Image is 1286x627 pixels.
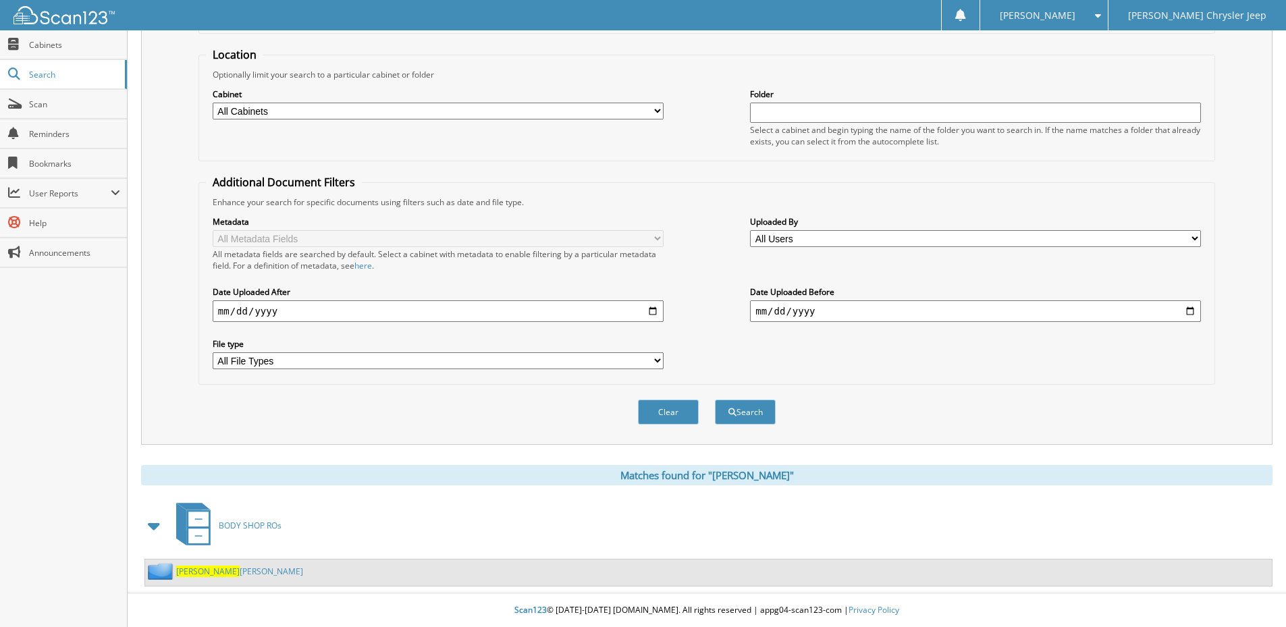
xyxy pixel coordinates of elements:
[128,594,1286,627] div: © [DATE]-[DATE] [DOMAIN_NAME]. All rights reserved | appg04-scan123-com |
[206,69,1208,80] div: Optionally limit your search to a particular cabinet or folder
[176,566,240,577] span: [PERSON_NAME]
[213,300,664,322] input: start
[29,128,120,140] span: Reminders
[29,217,120,229] span: Help
[29,188,111,199] span: User Reports
[213,88,664,100] label: Cabinet
[206,196,1208,208] div: Enhance your search for specific documents using filters such as date and file type.
[213,216,664,227] label: Metadata
[219,520,282,531] span: BODY SHOP ROs
[213,338,664,350] label: File type
[29,69,118,80] span: Search
[354,260,372,271] a: here
[14,6,115,24] img: scan123-logo-white.svg
[849,604,899,616] a: Privacy Policy
[750,300,1201,322] input: end
[148,563,176,580] img: folder2.png
[514,604,547,616] span: Scan123
[1000,11,1075,20] span: [PERSON_NAME]
[750,216,1201,227] label: Uploaded By
[750,124,1201,147] div: Select a cabinet and begin typing the name of the folder you want to search in. If the name match...
[29,39,120,51] span: Cabinets
[750,88,1201,100] label: Folder
[176,566,303,577] a: [PERSON_NAME][PERSON_NAME]
[715,400,776,425] button: Search
[1128,11,1266,20] span: [PERSON_NAME] Chrysler Jeep
[29,99,120,110] span: Scan
[141,465,1272,485] div: Matches found for "[PERSON_NAME]"
[213,286,664,298] label: Date Uploaded After
[638,400,699,425] button: Clear
[29,247,120,258] span: Announcements
[1218,562,1286,627] iframe: Chat Widget
[213,248,664,271] div: All metadata fields are searched by default. Select a cabinet with metadata to enable filtering b...
[206,47,263,62] legend: Location
[168,499,282,552] a: BODY SHOP ROs
[29,158,120,169] span: Bookmarks
[750,286,1201,298] label: Date Uploaded Before
[206,175,362,190] legend: Additional Document Filters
